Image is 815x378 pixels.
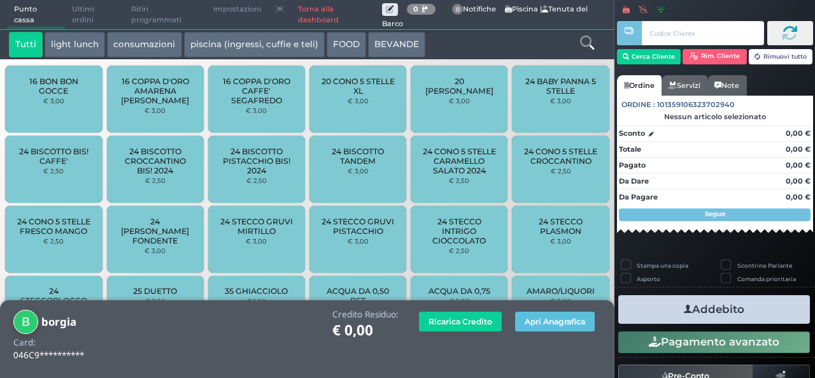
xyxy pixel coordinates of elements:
small: € 3,00 [43,97,64,105]
small: € 2,50 [246,177,267,184]
button: Ricarica Credito [419,312,502,331]
span: 24 CONO 5 STELLE FRESCO MANGO [16,217,92,236]
a: Ordine [617,75,662,96]
span: Ritiri programmati [124,1,206,29]
small: € 3,00 [348,237,369,245]
strong: Da Dare [619,177,649,185]
label: Asporto [637,275,660,283]
span: 24 CONO 5 STELLE CARAMELLO SALATO 2024 [422,147,497,175]
span: 24 BABY PANNA 5 STELLE [523,76,599,96]
h4: Card: [13,338,36,347]
small: € 2,00 [449,297,470,305]
h4: Credito Residuo: [332,310,399,319]
small: € 3,00 [145,106,166,114]
button: piscina (ingressi, cuffie e teli) [184,32,325,57]
label: Stampa una copia [637,261,688,270]
small: € 3,00 [348,97,369,105]
span: 24 [PERSON_NAME] FONDENTE [117,217,193,245]
strong: 0,00 € [786,177,811,185]
strong: Segue [705,210,725,218]
a: Servizi [662,75,707,96]
small: € 2,50 [449,177,469,184]
strong: Da Pagare [619,193,658,201]
small: € 2,50 [145,177,166,184]
small: € 2,50 [551,167,571,175]
span: 16 COPPA D'ORO AMARENA [PERSON_NAME] [117,76,193,105]
button: Tutti [9,32,43,57]
b: 0 [413,4,418,13]
div: Nessun articolo selezionato [617,112,813,121]
strong: 0,00 € [786,145,811,154]
small: € 3,00 [348,167,369,175]
b: borgia [41,314,76,329]
label: Comanda prioritaria [737,275,796,283]
span: ACQUA DA 0,50 PET [320,286,396,305]
small: € 2,50 [43,237,64,245]
span: AMARO/LIQUORI [527,286,595,296]
span: 24 STECCO PLASMON [523,217,599,236]
button: FOOD [327,32,366,57]
strong: Pagato [619,161,646,170]
button: Rimuovi tutto [749,49,813,64]
strong: 0,00 € [786,161,811,170]
small: € 3,00 [449,97,470,105]
span: Ultimi ordini [65,1,124,29]
button: Cerca Cliente [617,49,681,64]
button: light lunch [45,32,105,57]
button: Addebito [618,295,810,324]
span: 24 BISCOTTO BIS! CAFFE' [16,147,92,166]
a: Note [707,75,746,96]
label: Scontrino Parlante [737,261,792,270]
small: € 2,50 [449,247,469,254]
span: 24 STECCO GRUVI MIRTILLO [219,217,295,236]
span: 25 DUETTO [133,286,177,296]
span: 35 GHIACCIOLO [225,286,288,296]
strong: 0,00 € [786,129,811,138]
button: Pagamento avanzato [618,331,810,353]
span: 24 BISCOTTO PISTACCHIO BIS! 2024 [219,147,295,175]
h1: € 0,00 [332,323,399,338]
small: € 2,50 [43,167,64,175]
small: € 3,00 [246,237,267,245]
span: 16 BON BON GOCCE [16,76,92,96]
span: 24 STECCO INTRIGO CIOCCOLATO [422,217,497,245]
button: Apri Anagrafica [515,312,595,331]
span: Impostazioni [206,1,268,18]
span: 0 [452,4,464,15]
small: € 3,00 [550,237,571,245]
span: 101359106323702940 [657,99,735,110]
span: Punto cassa [7,1,66,29]
span: 24 BISCOTTO TANDEM [320,147,396,166]
button: consumazioni [107,32,181,57]
strong: Totale [619,145,641,154]
input: Codice Cliente [642,21,763,45]
small: € 3,00 [145,247,166,254]
span: ACQUA DA 0,75 [429,286,490,296]
span: 24 CONO 5 STELLE CROCCANTINO [523,147,599,166]
span: 16 COPPA D'ORO CAFFE' SEGAFREDO [219,76,295,105]
small: € 3,00 [246,106,267,114]
img: borgia [13,310,38,335]
button: BEVANDE [368,32,425,57]
strong: Sconto [619,128,645,139]
small: € 2,50 [145,297,166,305]
small: € 5,00 [550,297,571,305]
span: 24 STECCOBLOCCO [16,286,92,305]
a: Torna alla dashboard [291,1,382,29]
small: € 1,00 [246,297,266,305]
span: 24 BISCOTTO CROCCANTINO BIS! 2024 [117,147,193,175]
span: 24 STECCO GRUVI PISTACCHIO [320,217,396,236]
span: 20 [PERSON_NAME] [422,76,497,96]
strong: 0,00 € [786,193,811,201]
span: Ordine : [621,99,655,110]
small: € 3,00 [550,97,571,105]
span: 20 CONO 5 STELLE XL [320,76,396,96]
button: Rim. Cliente [683,49,747,64]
